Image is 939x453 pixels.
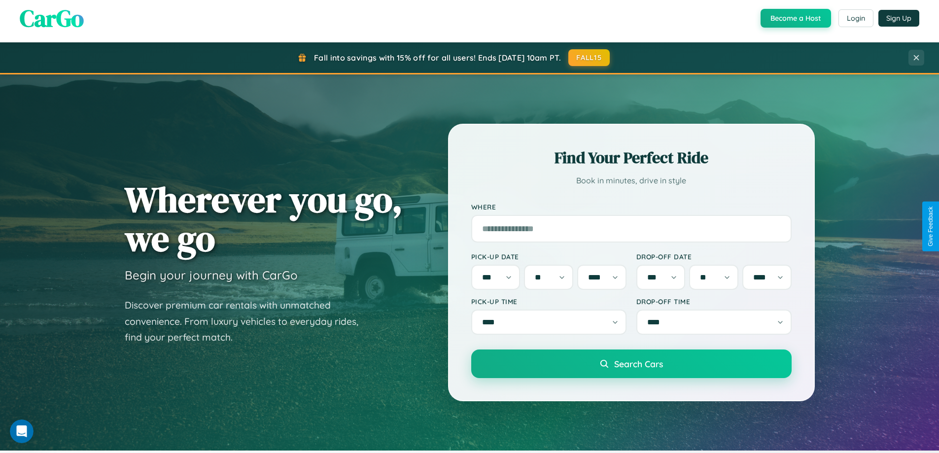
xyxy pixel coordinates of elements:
button: Search Cars [471,349,792,378]
span: Search Cars [614,358,663,369]
label: Pick-up Time [471,297,626,306]
span: Fall into savings with 15% off for all users! Ends [DATE] 10am PT. [314,53,561,63]
label: Pick-up Date [471,252,626,261]
span: CarGo [20,2,84,35]
p: Book in minutes, drive in style [471,174,792,188]
h1: Wherever you go, we go [125,180,403,258]
button: Login [838,9,873,27]
label: Drop-off Time [636,297,792,306]
label: Where [471,203,792,211]
button: Sign Up [878,10,919,27]
label: Drop-off Date [636,252,792,261]
div: Give Feedback [927,207,934,246]
iframe: Intercom live chat [10,419,34,443]
button: FALL15 [568,49,610,66]
button: Become a Host [761,9,831,28]
h3: Begin your journey with CarGo [125,268,298,282]
h2: Find Your Perfect Ride [471,147,792,169]
p: Discover premium car rentals with unmatched convenience. From luxury vehicles to everyday rides, ... [125,297,371,346]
